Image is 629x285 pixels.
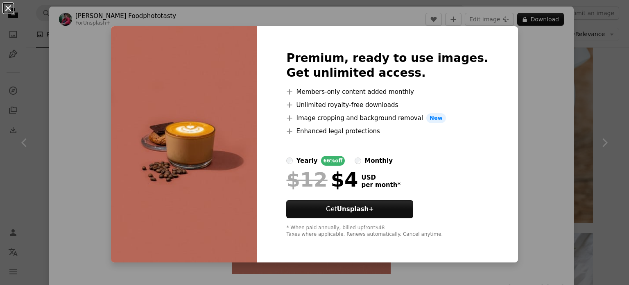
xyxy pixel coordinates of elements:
[111,26,257,262] img: premium_photo-1677607237201-64668c2266ab
[286,113,488,123] li: Image cropping and background removal
[286,51,488,80] h2: Premium, ready to use images. Get unlimited access.
[296,156,317,166] div: yearly
[286,100,488,110] li: Unlimited royalty-free downloads
[286,169,327,190] span: $12
[286,169,358,190] div: $4
[286,87,488,97] li: Members-only content added monthly
[364,156,393,166] div: monthly
[286,225,488,238] div: * When paid annually, billed upfront $48 Taxes where applicable. Renews automatically. Cancel any...
[426,113,446,123] span: New
[361,174,400,181] span: USD
[286,157,293,164] input: yearly66%off
[355,157,361,164] input: monthly
[321,156,345,166] div: 66% off
[286,126,488,136] li: Enhanced legal protections
[286,200,413,218] button: GetUnsplash+
[361,181,400,189] span: per month *
[337,205,374,213] strong: Unsplash+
